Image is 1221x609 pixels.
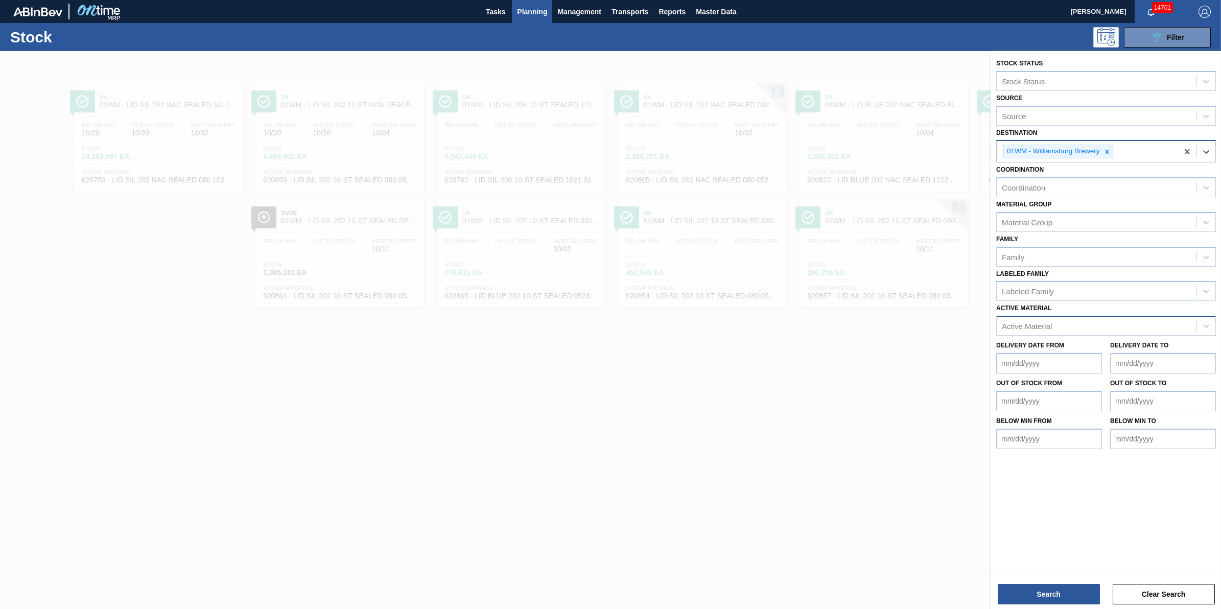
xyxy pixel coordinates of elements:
[1110,342,1168,349] label: Delivery Date to
[996,166,1044,173] label: Coordination
[1110,429,1216,449] input: mm/dd/yyyy
[13,7,62,16] img: TNhmsLtSVTkK8tSr43FrP2fwEKptu5GPRR3wAAAABJRU5ErkJggg==
[996,342,1064,349] label: Delivery Date from
[1199,6,1211,18] img: Logout
[612,6,648,18] span: Transports
[996,305,1051,312] label: Active Material
[1124,27,1211,48] button: Filter
[659,6,686,18] span: Reports
[996,95,1022,102] label: Source
[1002,252,1024,261] div: Family
[996,129,1037,136] label: Destination
[1002,183,1045,192] div: Coordination
[517,6,547,18] span: Planning
[1002,218,1052,226] div: Material Group
[996,201,1051,208] label: Material Group
[1135,5,1167,19] button: Notifications
[484,6,507,18] span: Tasks
[1110,353,1216,373] input: mm/dd/yyyy
[996,353,1102,373] input: mm/dd/yyyy
[1002,77,1045,85] div: Stock Status
[996,417,1052,425] label: Below Min from
[996,270,1049,277] label: Labeled Family
[1110,391,1216,411] input: mm/dd/yyyy
[1004,145,1101,158] div: 01WM - Williamsburg Brewery
[1002,111,1026,120] div: Source
[1110,417,1156,425] label: Below Min to
[996,60,1043,67] label: Stock Status
[1093,27,1119,48] div: Programming: no user selected
[996,380,1062,387] label: Out of Stock from
[1110,380,1166,387] label: Out of Stock to
[996,391,1102,411] input: mm/dd/yyyy
[1002,322,1052,331] div: Active Material
[1152,2,1173,13] span: 14701
[696,6,736,18] span: Master Data
[996,429,1102,449] input: mm/dd/yyyy
[557,6,601,18] span: Management
[1002,287,1054,296] div: Labeled Family
[996,236,1018,243] label: Family
[10,31,168,43] h1: Stock
[1167,33,1184,41] span: Filter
